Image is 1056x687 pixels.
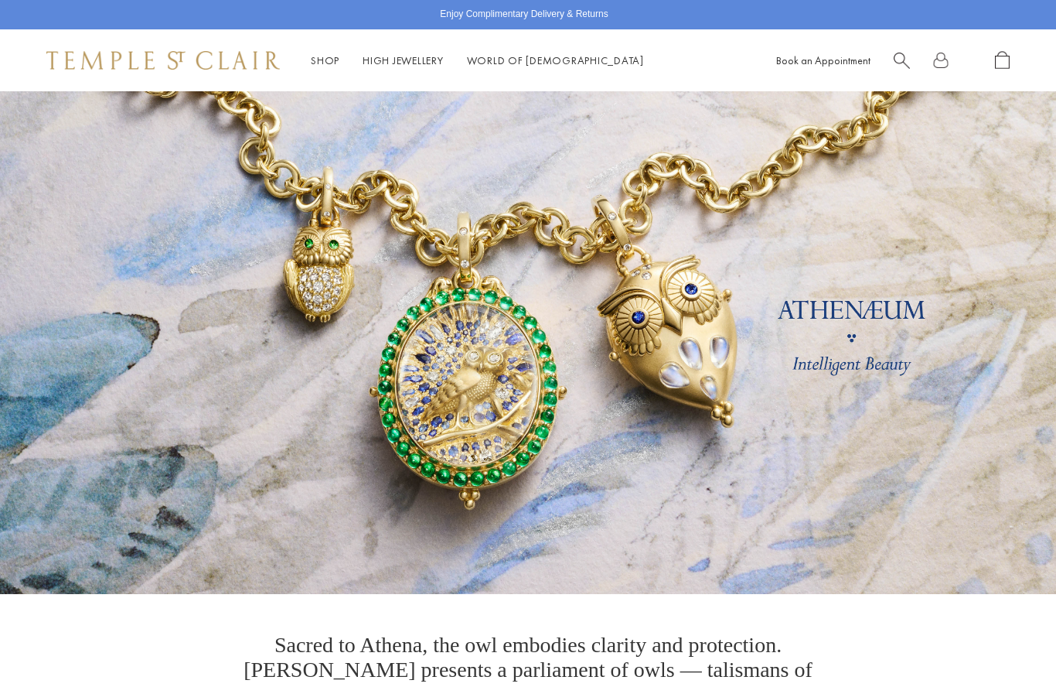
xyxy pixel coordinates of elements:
a: High JewelleryHigh Jewellery [363,53,444,67]
a: Search [894,51,910,70]
a: Open Shopping Bag [995,51,1010,70]
p: Enjoy Complimentary Delivery & Returns [440,7,608,22]
a: ShopShop [311,53,339,67]
a: World of [DEMOGRAPHIC_DATA]World of [DEMOGRAPHIC_DATA] [467,53,644,67]
img: Temple St. Clair [46,51,280,70]
nav: Main navigation [311,51,644,70]
a: Book an Appointment [776,53,870,67]
iframe: Gorgias live chat messenger [979,614,1041,672]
